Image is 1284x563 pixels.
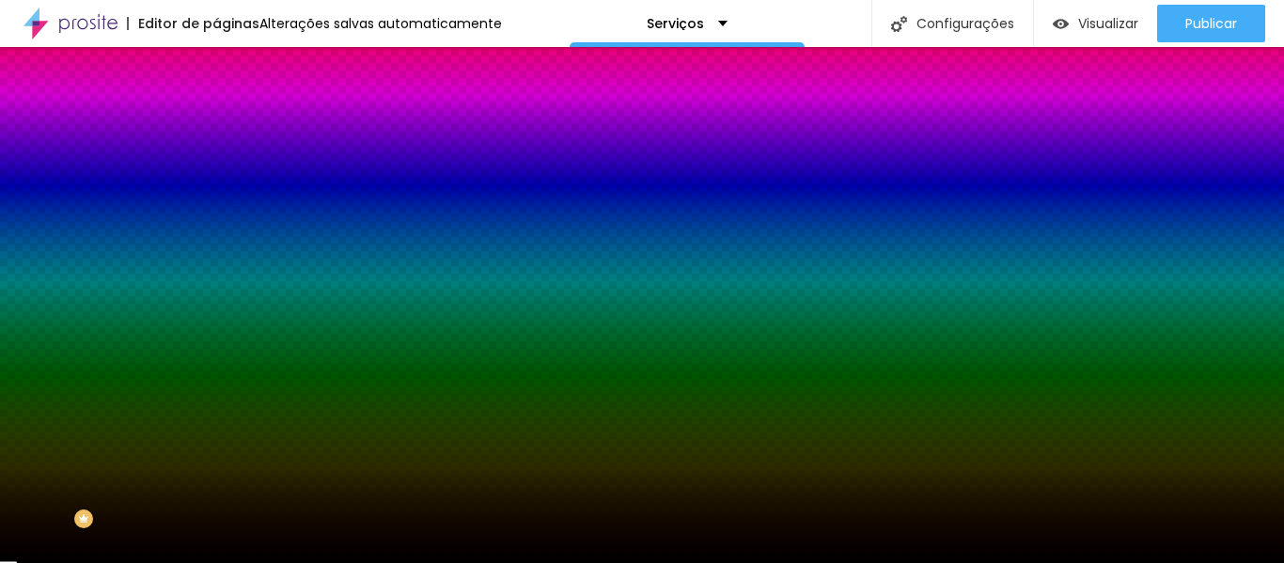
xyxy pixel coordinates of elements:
button: Publicar [1157,5,1265,42]
img: view-1.svg [1053,16,1069,32]
font: Editor de páginas [138,14,259,33]
font: Visualizar [1078,14,1138,33]
font: Serviços [647,14,704,33]
img: Ícone [891,16,907,32]
button: Visualizar [1034,5,1157,42]
font: Publicar [1185,14,1237,33]
font: Alterações salvas automaticamente [259,14,502,33]
font: Configurações [916,14,1014,33]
